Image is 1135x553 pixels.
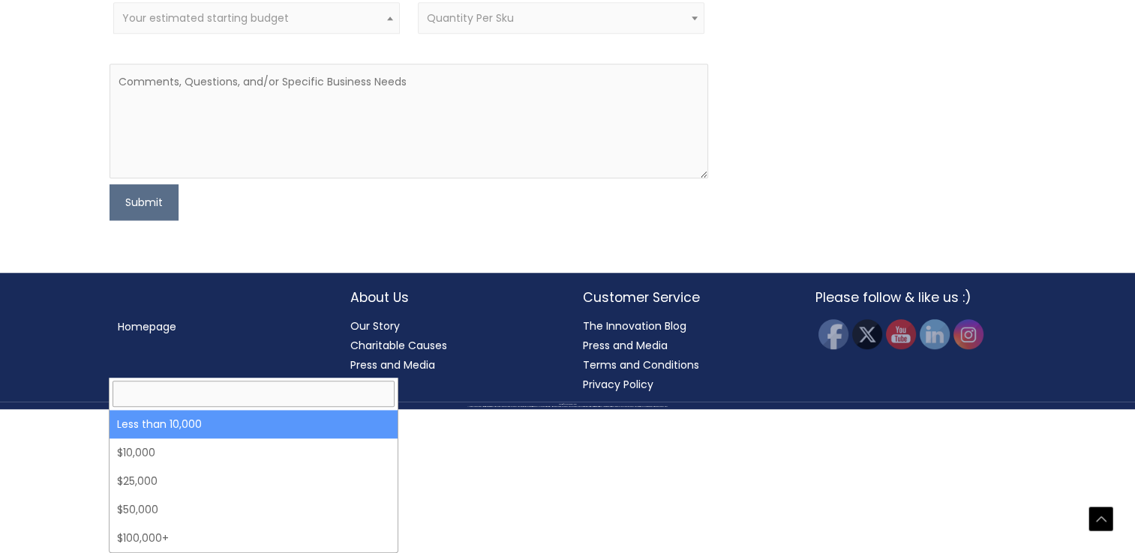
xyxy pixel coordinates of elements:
[350,288,553,307] h2: About Us
[110,184,179,220] button: Submit
[350,338,447,353] a: Charitable Causes
[852,319,882,349] img: Twitter
[350,318,400,333] a: Our Story
[583,288,785,307] h2: Customer Service
[110,410,398,438] li: Less than 10,000
[583,377,653,392] a: Privacy Policy
[110,495,398,524] li: $50,000
[26,404,1109,405] div: Copyright © 2025
[350,316,553,375] nav: About Us
[815,288,1018,307] h2: Please follow & like us :)
[122,10,289,25] span: Your estimated starting budget
[583,316,785,394] nav: Customer Service
[583,357,699,372] a: Terms and Conditions
[567,404,577,405] span: Cosmetic Solutions
[583,338,668,353] a: Press and Media
[110,438,398,467] li: $10,000
[350,357,435,372] a: Press and Media
[118,319,176,334] a: Homepage
[118,317,320,336] nav: Menu
[583,318,686,333] a: The Innovation Blog
[427,10,514,25] span: Quantity Per Sku
[818,319,848,349] img: Facebook
[26,406,1109,408] div: All material on this Website, including design, text, images, logos and sounds, are owned by Cosm...
[110,467,398,495] li: $25,000
[110,524,398,552] li: $100,000+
